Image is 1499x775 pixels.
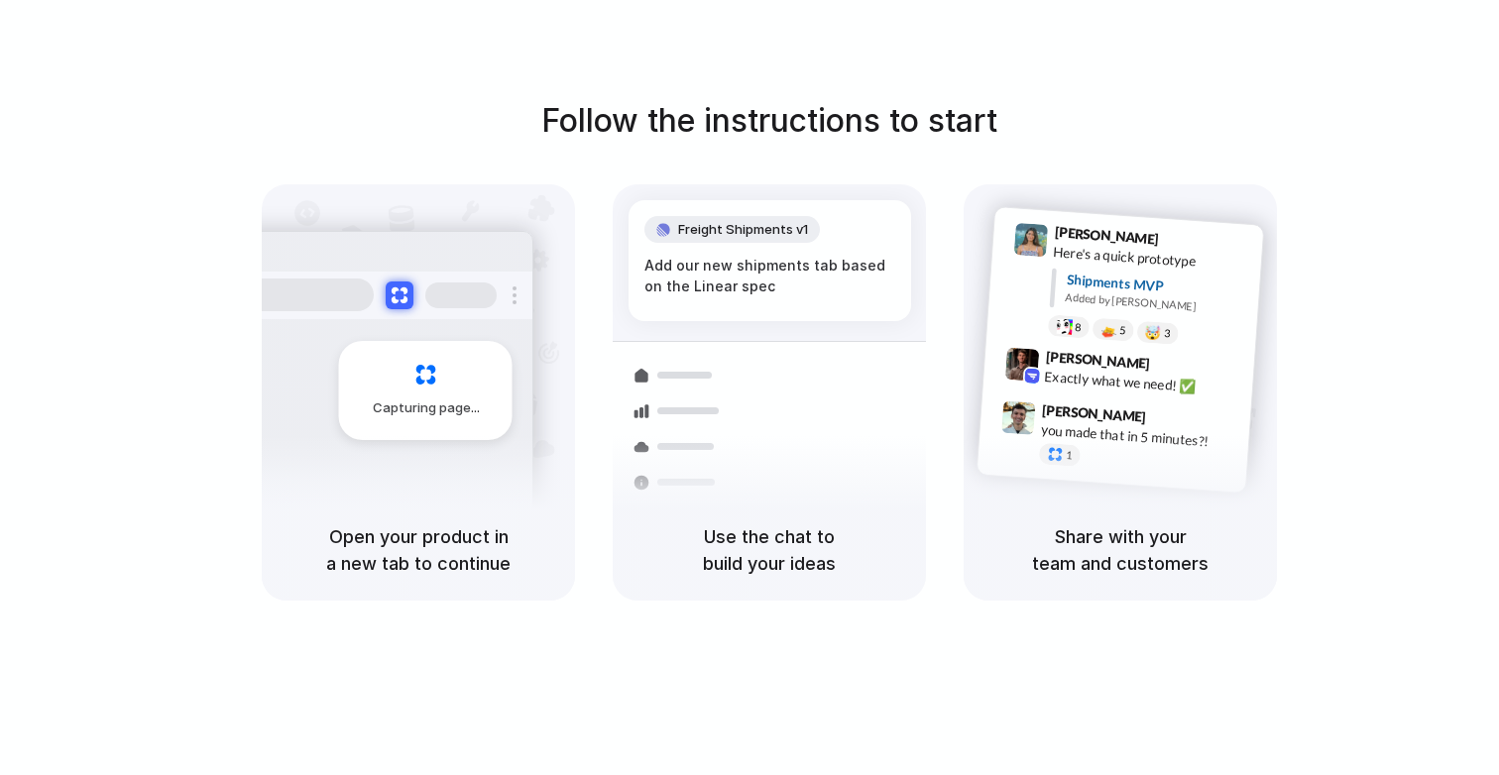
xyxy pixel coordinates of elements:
[1065,289,1247,318] div: Added by [PERSON_NAME]
[678,220,808,240] span: Freight Shipments v1
[1152,408,1193,432] span: 9:47 AM
[1066,450,1073,461] span: 1
[1044,366,1242,399] div: Exactly what we need! ✅
[1053,242,1251,276] div: Here's a quick prototype
[1145,325,1162,340] div: 🤯
[1066,270,1249,302] div: Shipments MVP
[286,523,551,577] h5: Open your product in a new tab to continue
[987,523,1253,577] h5: Share with your team and customers
[644,255,895,296] div: Add our new shipments tab based on the Linear spec
[1045,346,1150,375] span: [PERSON_NAME]
[541,97,997,145] h1: Follow the instructions to start
[1054,221,1159,250] span: [PERSON_NAME]
[1119,325,1126,336] span: 5
[1042,398,1147,427] span: [PERSON_NAME]
[373,398,483,418] span: Capturing page
[1156,355,1197,379] span: 9:42 AM
[636,523,902,577] h5: Use the chat to build your ideas
[1075,321,1082,332] span: 8
[1164,328,1171,339] span: 3
[1165,231,1206,255] span: 9:41 AM
[1040,419,1238,453] div: you made that in 5 minutes?!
